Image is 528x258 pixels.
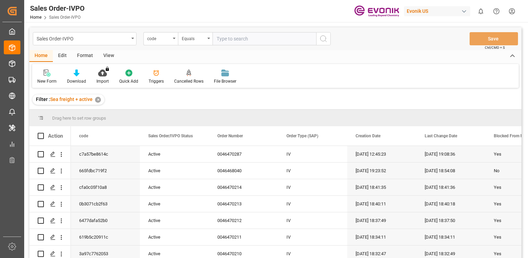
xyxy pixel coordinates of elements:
div: cfa0c05f10a8 [71,179,140,195]
div: [DATE] 18:41:35 [347,179,416,195]
div: [DATE] 18:40:18 [416,196,485,212]
div: 619b5c20911c [71,229,140,245]
button: Save [470,32,518,45]
div: Active [148,196,201,212]
div: 0046470211 [209,229,278,245]
div: IV [278,146,347,162]
div: Sales Order-IVPO [30,3,85,13]
button: open menu [33,32,136,45]
div: [DATE] 19:08:36 [416,146,485,162]
div: File Browser [214,78,236,84]
div: 6477dafa52b0 [71,212,140,229]
div: [DATE] 18:34:11 [347,229,416,245]
input: Type to search [213,32,316,45]
span: Drag here to set row groups [52,116,106,121]
div: [DATE] 18:37:49 [347,212,416,229]
div: [DATE] 18:37:50 [416,212,485,229]
div: Active [148,179,201,195]
div: Triggers [149,78,164,84]
div: Action [48,133,63,139]
div: [DATE] 18:40:11 [347,196,416,212]
div: Evonik US [404,6,470,16]
div: Press SPACE to select this row. [29,179,71,196]
div: 0046470287 [209,146,278,162]
div: Press SPACE to select this row. [29,163,71,179]
button: open menu [178,32,213,45]
div: 0046470214 [209,179,278,195]
span: Sea freight + active [50,96,93,102]
div: 0046470213 [209,196,278,212]
div: New Form [37,78,57,84]
div: IV [278,212,347,229]
div: Sales Order-IVPO [37,34,129,43]
span: Order Number [217,133,243,138]
div: [DATE] 12:45:23 [347,146,416,162]
button: open menu [143,32,178,45]
div: Press SPACE to select this row. [29,229,71,246]
button: Evonik US [404,4,473,18]
div: 665fdbc719f2 [71,163,140,179]
div: IV [278,179,347,195]
div: IV [278,229,347,245]
div: [DATE] 19:23:52 [347,163,416,179]
div: View [98,50,119,62]
div: [DATE] 18:54:08 [416,163,485,179]
a: Home [30,15,41,20]
button: search button [316,32,331,45]
div: [DATE] 18:34:11 [416,229,485,245]
div: [DATE] 18:41:36 [416,179,485,195]
div: Edit [53,50,72,62]
div: Format [72,50,98,62]
div: Press SPACE to select this row. [29,196,71,212]
div: Active [148,146,201,162]
div: Active [148,229,201,245]
span: Sales Order/IVPO Status [148,133,193,138]
button: Help Center [489,3,504,19]
div: Active [148,163,201,179]
div: IV [278,196,347,212]
div: Download [67,78,86,84]
div: IV [278,163,347,179]
div: ✕ [95,97,101,103]
div: 0046470212 [209,212,278,229]
div: c7a57be8614c [71,146,140,162]
span: Filter : [36,96,50,102]
button: show 0 new notifications [473,3,489,19]
div: code [147,34,171,42]
div: Press SPACE to select this row. [29,146,71,163]
span: code [79,133,88,138]
div: Home [29,50,53,62]
div: 0046468040 [209,163,278,179]
span: Order Type (SAP) [286,133,318,138]
div: Equals [182,34,205,42]
div: Cancelled Rows [174,78,204,84]
span: Creation Date [356,133,380,138]
span: Last Change Date [425,133,457,138]
span: Ctrl/CMD + S [485,45,505,50]
div: Quick Add [119,78,138,84]
img: Evonik-brand-mark-Deep-Purple-RGB.jpeg_1700498283.jpeg [354,5,399,17]
div: Press SPACE to select this row. [29,212,71,229]
div: Active [148,213,201,229]
div: 0b3071cb2f63 [71,196,140,212]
